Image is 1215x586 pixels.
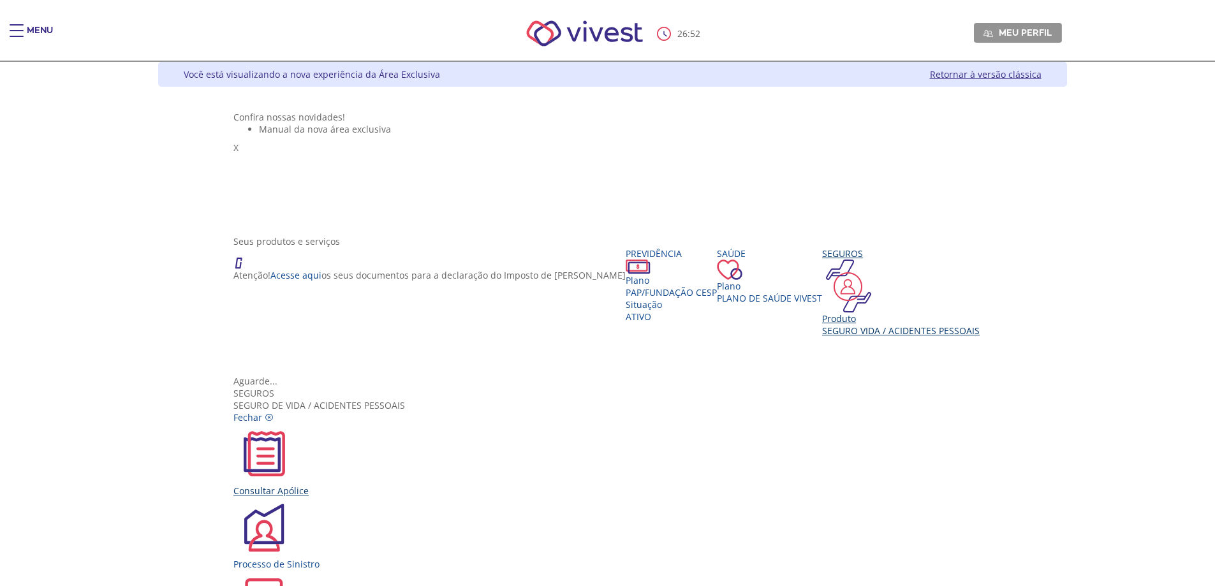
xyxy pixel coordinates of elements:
div: Seguros [233,387,991,399]
a: Seguros Produto Seguro Vida / Acidentes Pessoais [822,247,980,337]
div: Situação [626,298,717,311]
span: Plano de Saúde VIVEST [717,292,822,304]
span: Fechar [233,411,262,423]
div: Seguro Vida / Acidentes Pessoais [822,325,980,337]
img: Vivest [512,6,657,61]
a: Saúde PlanoPlano de Saúde VIVEST [717,247,822,304]
span: Manual da nova área exclusiva [259,123,391,135]
div: Consultar Apólice [233,485,991,497]
div: Seguros [822,247,980,260]
a: Retornar à versão clássica [930,68,1042,80]
div: Saúde [717,247,822,260]
span: X [233,142,239,154]
img: ico_seguros.png [822,260,875,312]
div: Plano [626,274,717,286]
img: ico_coracao.png [717,260,742,280]
div: Menu [27,24,53,50]
section: <span lang="pt-BR" dir="ltr">Visualizador do Conteúdo da Web</span> 1 [233,111,991,223]
a: Meu perfil [974,23,1062,42]
img: ConsultarApolice.svg [233,423,295,485]
img: ico_atencao.png [233,247,255,269]
span: 26 [677,27,688,40]
div: Seguro de vida / acidentes pessoais [233,387,991,411]
span: 52 [690,27,700,40]
div: : [657,27,703,41]
div: Plano [717,280,822,292]
p: Atenção! os seus documentos para a declaração do Imposto de [PERSON_NAME] [233,269,626,281]
div: Produto [822,312,980,325]
div: Confira nossas novidades! [233,111,991,123]
div: Seus produtos e serviços [233,235,991,247]
img: Meu perfil [983,29,993,38]
span: PAP/Fundação CESP [626,286,717,298]
a: Processo de Sinistro [233,497,991,570]
a: Previdência PlanoPAP/Fundação CESP SituaçãoAtivo [626,247,717,323]
div: Processo de Sinistro [233,558,991,570]
a: Acesse aqui [270,269,321,281]
div: Aguarde... [233,375,991,387]
span: Meu perfil [999,27,1052,38]
a: Fechar [233,411,274,423]
div: Você está visualizando a nova experiência da Área Exclusiva [184,68,440,80]
span: Ativo [626,311,651,323]
a: Consultar Apólice [233,423,991,497]
img: ico_dinheiro.png [626,260,651,274]
img: ProcessoSinistro.svg [233,497,295,558]
div: Previdência [626,247,717,260]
